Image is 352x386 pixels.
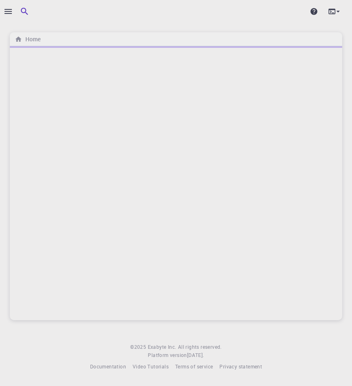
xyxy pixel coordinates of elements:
a: Terms of service [175,363,213,371]
a: Documentation [90,363,126,371]
span: [DATE] . [187,352,204,358]
span: Privacy statement [219,363,262,370]
span: © 2025 [130,343,147,351]
span: Terms of service [175,363,213,370]
a: Exabyte Inc. [148,343,176,351]
span: Exabyte Inc. [148,343,176,350]
nav: breadcrumb [13,35,42,44]
span: Documentation [90,363,126,370]
a: Privacy statement [219,363,262,371]
a: [DATE]. [187,351,204,359]
span: Video Tutorials [133,363,169,370]
h6: Home [22,35,41,44]
span: All rights reserved. [178,343,222,351]
a: Video Tutorials [133,363,169,371]
span: Platform version [148,351,187,359]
